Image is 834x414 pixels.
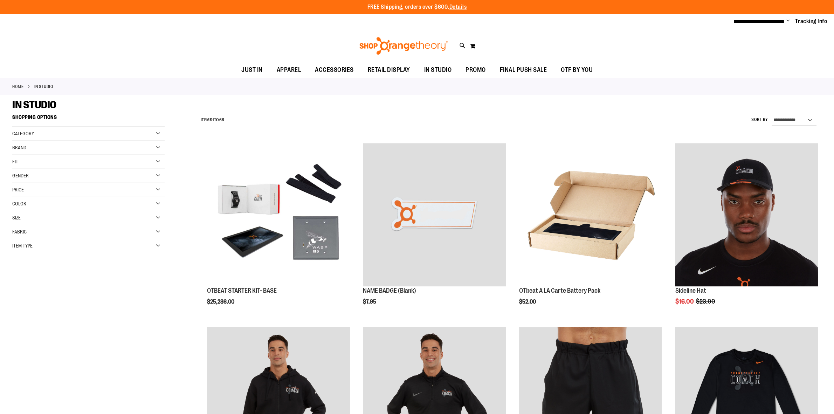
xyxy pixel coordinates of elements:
[786,18,790,25] button: Account menu
[12,243,33,249] span: Item Type
[493,62,554,78] a: FINAL PUSH SALE
[417,62,459,78] a: IN STUDIO
[315,62,354,78] span: ACCESSORIES
[234,62,270,78] a: JUST IN
[449,4,467,10] a: Details
[12,145,26,150] span: Brand
[751,117,768,123] label: Sort By
[361,62,417,78] a: RETAIL DISPLAY
[675,298,695,305] span: $16.00
[675,143,818,287] a: Sideline Hat primary image
[363,299,377,305] span: $7.95
[12,159,18,164] span: Fit
[12,215,21,220] span: Size
[516,140,666,323] div: product
[308,62,361,78] a: ACCESSORIES
[12,111,165,127] strong: Shopping Options
[219,117,225,122] span: 66
[519,143,662,287] a: Product image for OTbeat A LA Carte Battery Pack
[207,299,235,305] span: $25,286.00
[12,99,56,111] span: IN STUDIO
[367,3,467,11] p: FREE Shipping, orders over $600.
[12,83,23,90] a: Home
[554,62,600,78] a: OTF BY YOU
[675,143,818,286] img: Sideline Hat primary image
[675,287,706,294] a: Sideline Hat
[459,62,493,78] a: PROMO
[368,62,410,78] span: RETAIL DISPLAY
[363,143,506,286] img: NAME BADGE (Blank)
[795,18,827,25] a: Tracking Info
[270,62,308,78] a: APPAREL
[12,229,27,235] span: Fabric
[696,298,716,305] span: $23.00
[519,143,662,286] img: Product image for OTbeat A LA Carte Battery Pack
[358,37,449,55] img: Shop Orangetheory
[204,140,353,323] div: product
[359,140,509,323] div: product
[519,287,600,294] a: OTbeat A LA Carte Battery Pack
[201,115,225,125] h2: Items to
[277,62,301,78] span: APPAREL
[561,62,593,78] span: OTF BY YOU
[241,62,263,78] span: JUST IN
[207,143,350,287] a: OTBEAT STARTER KIT- BASE
[34,83,54,90] strong: IN STUDIO
[424,62,452,78] span: IN STUDIO
[207,287,277,294] a: OTBEAT STARTER KIT- BASE
[12,201,26,206] span: Color
[672,140,822,323] div: product
[466,62,486,78] span: PROMO
[12,187,24,192] span: Price
[12,131,34,136] span: Category
[363,287,416,294] a: NAME BADGE (Blank)
[363,143,506,287] a: NAME BADGE (Blank)
[500,62,547,78] span: FINAL PUSH SALE
[207,143,350,286] img: OTBEAT STARTER KIT- BASE
[212,117,214,122] span: 1
[519,299,537,305] span: $52.00
[12,173,29,178] span: Gender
